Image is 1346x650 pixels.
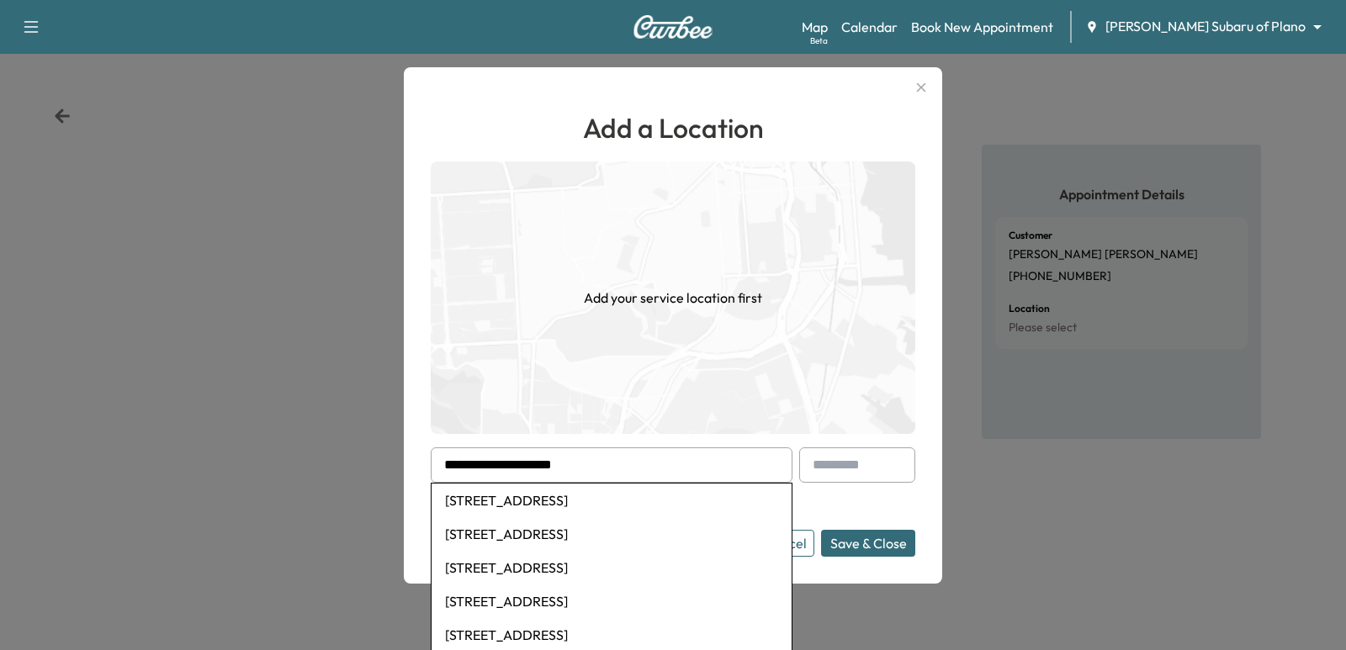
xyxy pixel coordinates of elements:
a: Calendar [841,17,898,37]
span: [PERSON_NAME] Subaru of Plano [1105,17,1306,36]
button: Save & Close [821,530,915,557]
li: [STREET_ADDRESS] [432,551,792,584]
a: Book New Appointment [911,17,1053,37]
a: MapBeta [802,17,828,37]
li: [STREET_ADDRESS] [432,517,792,551]
h1: Add a Location [431,108,915,148]
li: [STREET_ADDRESS] [432,584,792,618]
li: [STREET_ADDRESS] [432,484,792,517]
h1: Add your service location first [584,288,762,308]
div: Beta [810,34,828,47]
img: empty-map-CL6vilOE.png [431,161,915,434]
img: Curbee Logo [633,15,713,39]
